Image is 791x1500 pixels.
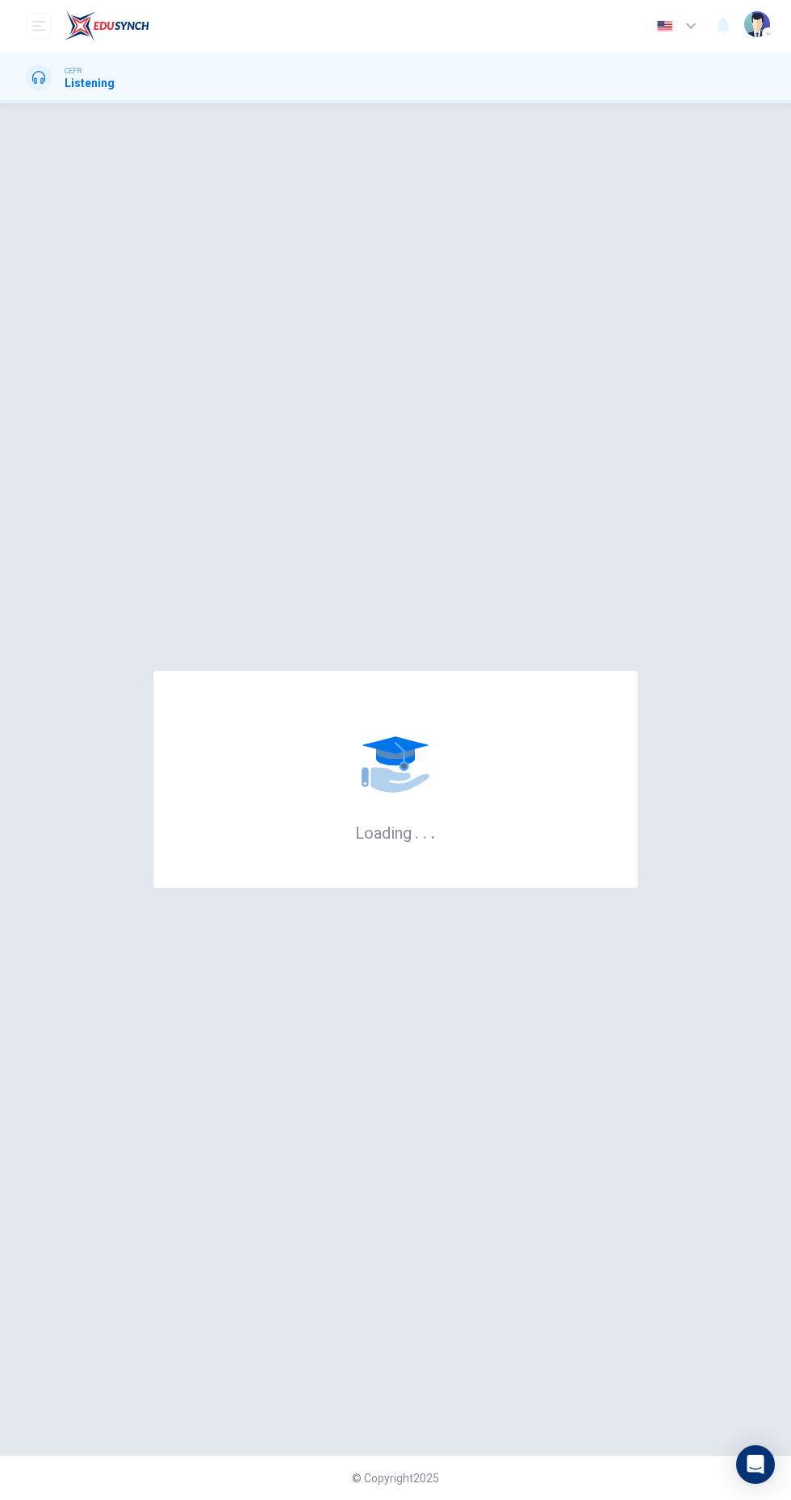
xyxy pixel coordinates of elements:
[65,77,115,90] h1: Listening
[355,822,436,843] h6: Loading
[655,20,675,32] img: en
[65,10,149,42] img: EduSynch logo
[736,1445,775,1484] div: Open Intercom Messenger
[430,818,436,844] h6: .
[65,65,82,77] span: CEFR
[414,818,420,844] h6: .
[422,818,428,844] h6: .
[352,1472,439,1485] span: © Copyright 2025
[26,13,52,39] button: open mobile menu
[744,11,770,37] img: Profile picture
